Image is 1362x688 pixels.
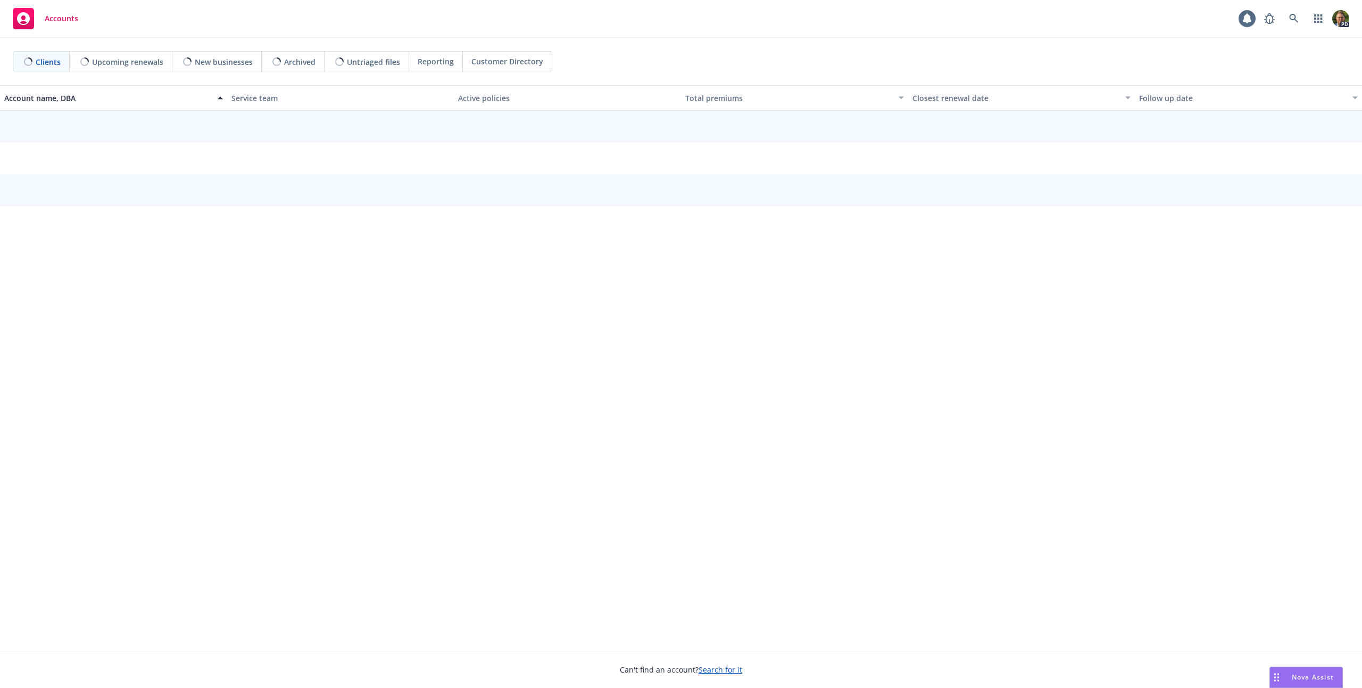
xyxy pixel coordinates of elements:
div: Follow up date [1139,93,1346,104]
div: Drag to move [1270,667,1283,687]
span: Customer Directory [471,56,543,67]
a: Accounts [9,4,82,33]
button: Nova Assist [1269,667,1343,688]
div: Service team [231,93,450,104]
span: Nova Assist [1292,673,1334,682]
span: Accounts [45,14,78,23]
span: Can't find an account? [620,664,742,675]
a: Switch app [1308,8,1329,29]
a: Search [1283,8,1305,29]
button: Follow up date [1135,85,1362,111]
span: Clients [36,56,61,68]
span: New businesses [195,56,253,68]
a: Report a Bug [1259,8,1280,29]
span: Reporting [418,56,454,67]
button: Service team [227,85,454,111]
span: Archived [284,56,315,68]
div: Closest renewal date [912,93,1119,104]
div: Active policies [458,93,677,104]
div: Total premiums [685,93,892,104]
span: Untriaged files [347,56,400,68]
a: Search for it [699,665,742,675]
div: Account name, DBA [4,93,211,104]
button: Closest renewal date [908,85,1135,111]
span: Upcoming renewals [92,56,163,68]
button: Total premiums [681,85,908,111]
button: Active policies [454,85,681,111]
img: photo [1332,10,1349,27]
